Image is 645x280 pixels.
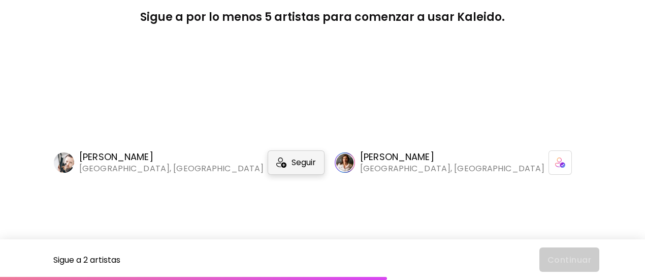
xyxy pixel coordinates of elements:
[276,158,286,168] img: icon
[360,151,544,163] h6: [PERSON_NAME]
[79,151,264,163] h6: [PERSON_NAME]
[268,150,325,175] div: Seguir
[360,163,544,174] h6: [GEOGRAPHIC_DATA], [GEOGRAPHIC_DATA]
[79,163,264,174] h6: [GEOGRAPHIC_DATA], [GEOGRAPHIC_DATA]
[292,158,316,168] span: Seguir
[555,158,565,168] img: icon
